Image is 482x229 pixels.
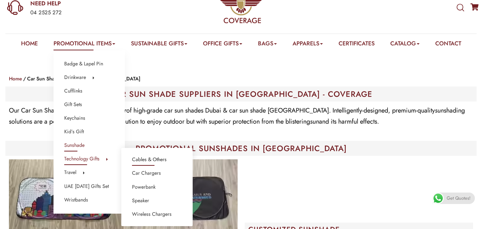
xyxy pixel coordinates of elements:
li: Car Sun Shade Suppliers in [GEOGRAPHIC_DATA] [22,74,141,83]
a: Promotional Items [54,39,115,50]
em: sun [310,117,319,126]
a: Catalog [390,39,420,50]
a: Wristbands [64,195,88,205]
a: Cufflinks [64,86,82,96]
span: Get Quotes! [447,193,471,204]
a: Office Gifts [203,39,242,50]
a: Certificates [339,39,375,50]
a: Cables & Others [132,155,167,164]
a: Kid’s Gift [64,127,84,136]
a: Speaker [132,196,149,205]
a: Powerbank [132,183,156,192]
a: Home [21,39,38,50]
em: sun [435,106,444,115]
div: 04 2525 272 [30,8,157,18]
a: Gift Sets [64,100,82,109]
a: Sunshade [64,141,85,150]
a: Drinkware [64,73,86,82]
a: Travel [64,168,76,177]
a: Bags [258,39,277,50]
a: Keychains [64,114,85,123]
a: Car Chargers [132,169,161,178]
a: Contact [435,39,461,50]
h1: PROMOTIONAL SUNSHADES IN [GEOGRAPHIC_DATA] [9,144,473,152]
a: Sustainable Gifts [131,39,187,50]
p: Our Car Sun Shade Cover – The #1 of high-grade car sun shades Dubai & car sun shade [GEOGRAPHIC_D... [9,105,473,127]
a: Technology Gifts [64,154,100,164]
a: UAE [DATE] Gifts Set [64,182,109,191]
h1: CAR SUN SHADE SUPPLIERS IN [GEOGRAPHIC_DATA] - COVERAGE [9,90,473,98]
a: Wireless Chargers [132,210,172,219]
a: Badge & Lapel Pin [64,59,103,69]
a: Apparels [293,39,323,50]
a: Home [9,75,22,82]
